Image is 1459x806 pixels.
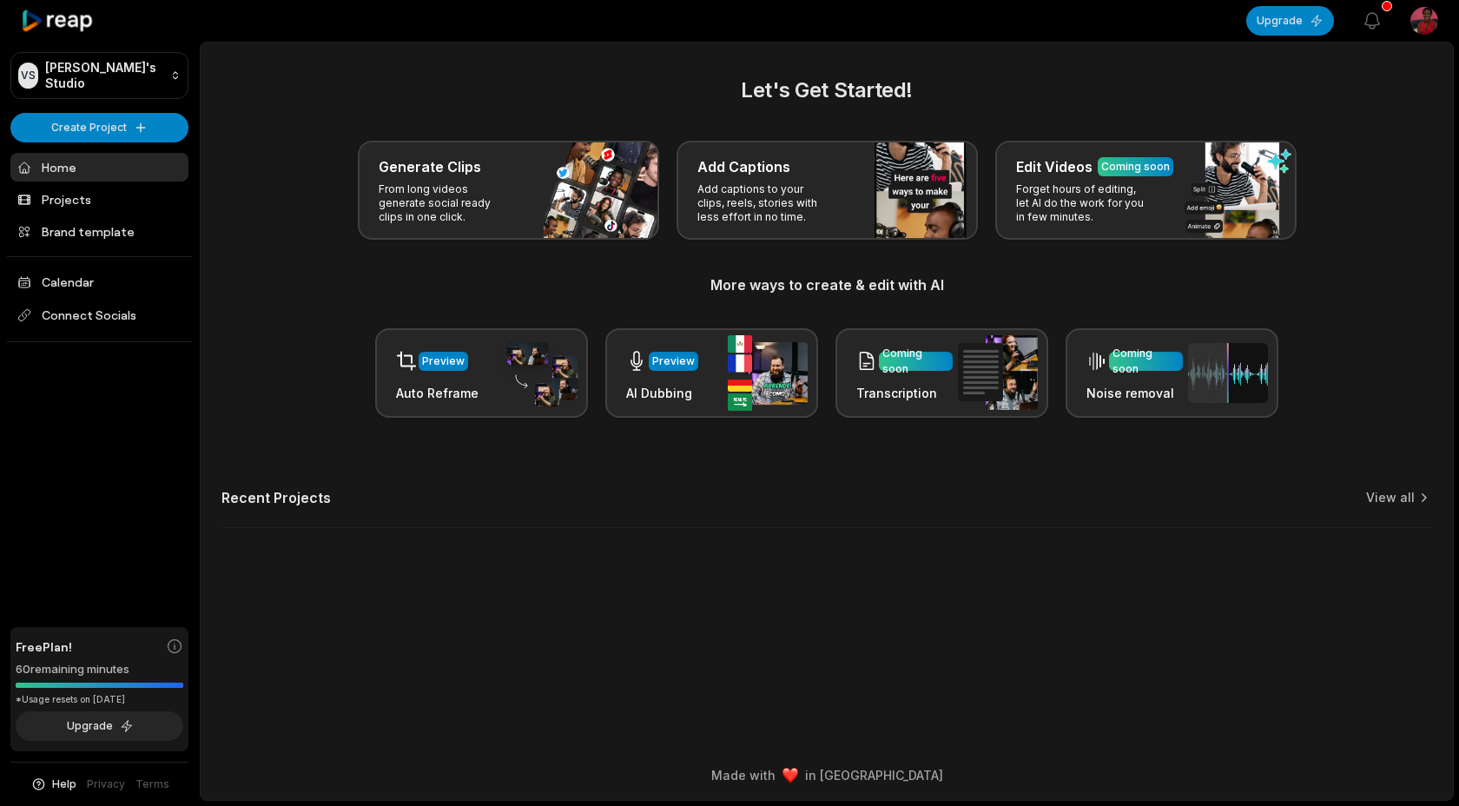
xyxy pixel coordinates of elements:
[16,711,183,741] button: Upgrade
[221,274,1432,295] h3: More ways to create & edit with AI
[958,335,1038,410] img: transcription.png
[10,185,188,214] a: Projects
[45,60,163,91] p: [PERSON_NAME]'s Studio
[10,153,188,182] a: Home
[30,776,76,792] button: Help
[221,75,1432,106] h2: Let's Get Started!
[1016,182,1151,224] p: Forget hours of editing, let AI do the work for you in few minutes.
[1188,343,1268,403] img: noise_removal.png
[782,768,798,783] img: heart emoji
[10,300,188,331] span: Connect Socials
[1246,6,1334,36] button: Upgrade
[1366,489,1415,506] a: View all
[87,776,125,792] a: Privacy
[221,489,331,506] h2: Recent Projects
[135,776,169,792] a: Terms
[1086,384,1183,402] h3: Noise removal
[16,638,72,656] span: Free Plan!
[379,182,513,224] p: From long videos generate social ready clips in one click.
[697,182,832,224] p: Add captions to your clips, reels, stories with less effort in no time.
[1101,159,1170,175] div: Coming soon
[728,335,808,411] img: ai_dubbing.png
[16,661,183,678] div: 60 remaining minutes
[18,63,38,89] div: VS
[626,384,698,402] h3: AI Dubbing
[10,217,188,246] a: Brand template
[52,776,76,792] span: Help
[10,113,188,142] button: Create Project
[652,353,695,369] div: Preview
[379,156,481,177] h3: Generate Clips
[216,766,1437,784] div: Made with in [GEOGRAPHIC_DATA]
[1112,346,1179,377] div: Coming soon
[882,346,949,377] div: Coming soon
[10,268,188,296] a: Calendar
[498,340,578,407] img: auto_reframe.png
[697,156,790,177] h3: Add Captions
[422,353,465,369] div: Preview
[856,384,953,402] h3: Transcription
[396,384,479,402] h3: Auto Reframe
[1016,156,1093,177] h3: Edit Videos
[16,693,183,706] div: *Usage resets on [DATE]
